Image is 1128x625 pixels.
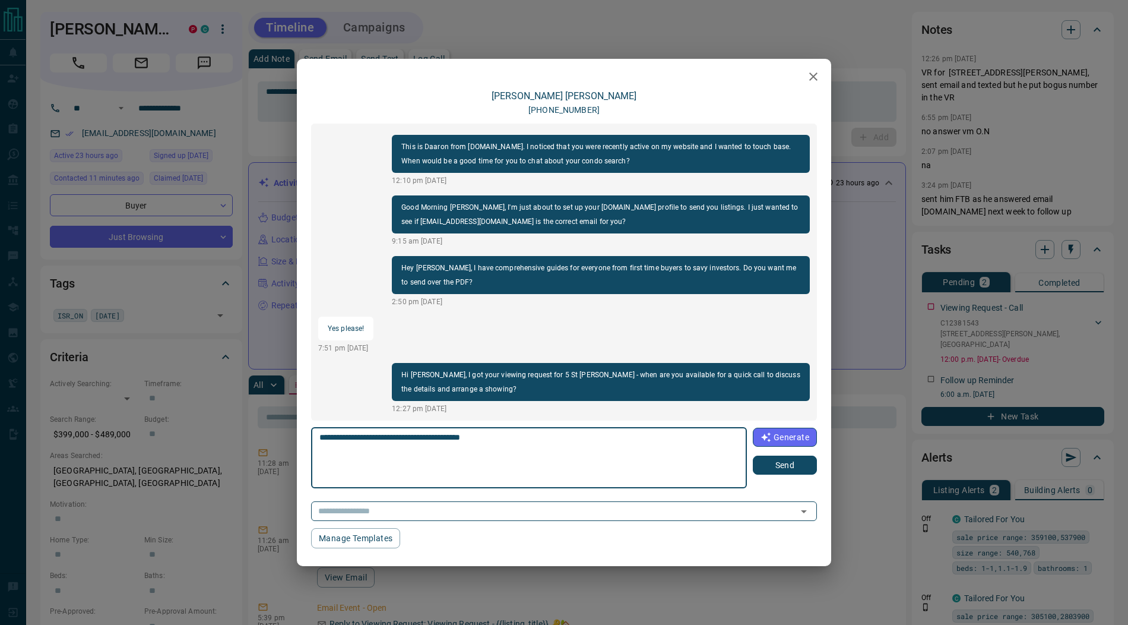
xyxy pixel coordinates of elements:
[753,428,817,447] button: Generate
[401,261,800,289] p: Hey [PERSON_NAME], I have comprehensive guides for everyone from first time buyers to savy invest...
[392,296,810,307] p: 2:50 pm [DATE]
[753,456,817,475] button: Send
[392,236,810,247] p: 9:15 am [DATE]
[311,528,400,548] button: Manage Templates
[318,343,373,353] p: 7:51 pm [DATE]
[401,140,800,168] p: This is Daaron from [DOMAIN_NAME]. I noticed that you were recently active on my website and I wa...
[528,104,600,116] p: [PHONE_NUMBER]
[401,368,800,396] p: Hi [PERSON_NAME], I got your viewing request for 5 St [PERSON_NAME] - when are you available for ...
[328,321,364,336] p: Yes please!
[796,503,812,520] button: Open
[392,175,810,186] p: 12:10 pm [DATE]
[392,403,810,414] p: 12:27 pm [DATE]
[492,90,636,102] a: [PERSON_NAME] [PERSON_NAME]
[401,200,800,229] p: Good Morning [PERSON_NAME], I'm just about to set up your [DOMAIN_NAME] profile to send you listi...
